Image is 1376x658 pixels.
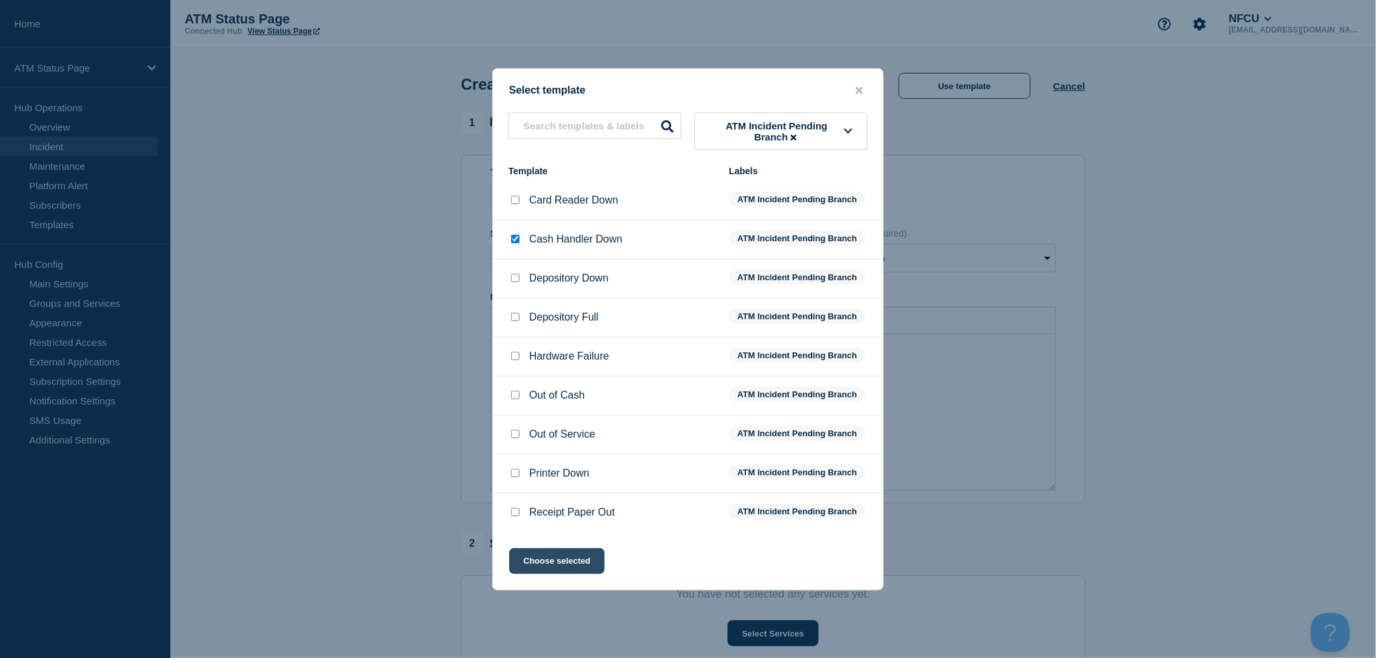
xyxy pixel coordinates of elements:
[729,166,867,176] div: Labels
[529,467,589,479] p: Printer Down
[729,309,866,324] span: ATM Incident Pending Branch
[511,430,520,438] input: Out of Service checkbox
[529,507,615,518] p: Receipt Paper Out
[511,391,520,399] input: Out of Cash checkbox
[729,192,866,207] span: ATM Incident Pending Branch
[729,504,866,519] span: ATM Incident Pending Branch
[529,350,609,362] p: Hardware Failure
[529,233,622,245] p: Cash Handler Down
[509,112,681,139] input: Search templates & labels
[729,426,866,441] span: ATM Incident Pending Branch
[511,469,520,477] input: Printer Down checkbox
[852,85,867,97] button: close button
[529,389,585,401] p: Out of Cash
[529,272,609,284] p: Depository Down
[511,235,520,243] input: Cash Handler Down checkbox
[529,428,595,440] p: Out of Service
[529,311,599,323] p: Depository Full
[493,85,883,97] div: Select template
[509,548,605,574] button: Choose selected
[529,194,618,206] p: Card Reader Down
[695,112,867,150] button: ATM Incident Pending Branch
[729,348,866,363] span: ATM Incident Pending Branch
[511,274,520,282] input: Depository Down checkbox
[729,465,866,480] span: ATM Incident Pending Branch
[709,120,844,142] span: ATM Incident Pending Branch
[729,387,866,402] span: ATM Incident Pending Branch
[511,352,520,360] input: Hardware Failure checkbox
[511,313,520,321] input: Depository Full checkbox
[509,166,716,176] div: Template
[729,231,866,246] span: ATM Incident Pending Branch
[511,508,520,516] input: Receipt Paper Out checkbox
[729,270,866,285] span: ATM Incident Pending Branch
[511,196,520,204] input: Card Reader Down checkbox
